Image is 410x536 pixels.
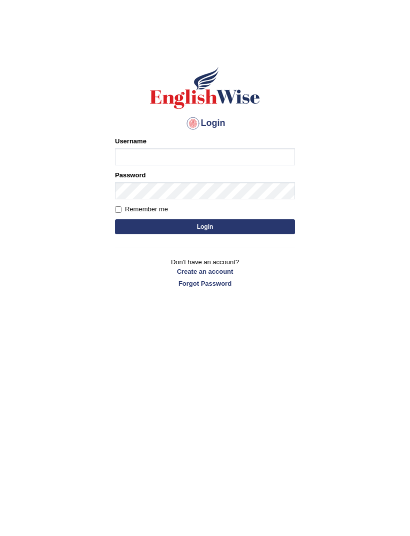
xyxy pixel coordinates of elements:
label: Password [115,170,145,180]
button: Login [115,219,295,234]
a: Forgot Password [115,279,295,288]
label: Username [115,136,146,146]
a: Create an account [115,267,295,276]
p: Don't have an account? [115,257,295,288]
h4: Login [115,115,295,131]
label: Remember me [115,204,168,214]
img: Logo of English Wise sign in for intelligent practice with AI [148,65,262,110]
input: Remember me [115,206,121,213]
